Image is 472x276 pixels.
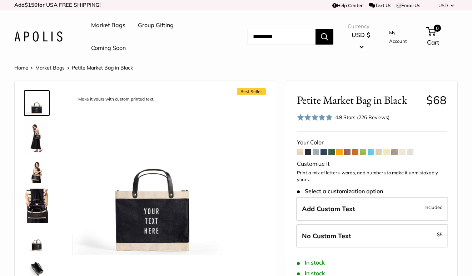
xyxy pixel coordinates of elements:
span: USD [438,2,448,8]
img: Petite Market Bag in Black [25,189,48,223]
a: 0 Cart [427,25,458,48]
p: Print a mix of letters, words, and numbers to make it unmistakably yours. [297,169,447,183]
div: Make it yours with custom printed text. [75,94,158,104]
img: Petite Market Bag in Black [25,229,48,251]
a: Text Us [369,2,391,8]
span: In stock [297,259,325,266]
nav: Breadcrumb [14,63,133,72]
span: Cart [427,39,439,46]
a: Petite Market Bag in Black [24,227,50,253]
a: Market Bags [35,65,65,71]
div: Customize It [297,159,447,169]
span: Currency [348,21,374,31]
span: No Custom Text [302,232,351,240]
div: 4.9 Stars (226 Reviews) [335,113,389,121]
label: Add Custom Text [296,197,448,221]
span: Add Custom Text [302,205,355,213]
span: Included [424,203,443,211]
span: - [435,230,443,239]
a: Help Center [332,2,363,8]
span: Petite Market Bag in Black [72,65,133,71]
img: Petite Market Bag in Black [25,120,48,154]
a: Market Bags [91,20,125,31]
button: Search [316,29,333,45]
a: Coming Soon [91,43,126,53]
label: Leave Blank [296,224,448,248]
img: description_Make it yours with custom printed text. [25,92,48,114]
a: My Account [389,28,414,46]
span: Petite Market Bag in Black [297,93,421,107]
span: $150 [25,1,38,8]
span: 0 [434,25,441,32]
span: USD $ [352,31,370,39]
img: Petite Market Bag in Black [25,160,48,183]
span: $68 [426,93,447,107]
a: Petite Market Bag in Black [24,119,50,156]
span: Select a customization option [297,188,383,195]
a: Petite Market Bag in Black [24,159,50,184]
span: Best Seller [237,88,266,95]
a: Group Gifting [138,20,174,31]
img: description_Make it yours with custom printed text. [72,92,235,255]
span: $5 [437,231,443,237]
div: Your Color [297,137,447,148]
a: Home [14,65,28,71]
a: description_Make it yours with custom printed text. [24,90,50,116]
div: 4.9 Stars (226 Reviews) [297,112,390,123]
input: Search... [247,29,316,45]
a: Email Us [397,2,420,8]
img: Apolis [14,31,63,42]
button: USD $ [348,29,374,52]
a: Petite Market Bag in Black [24,187,50,224]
